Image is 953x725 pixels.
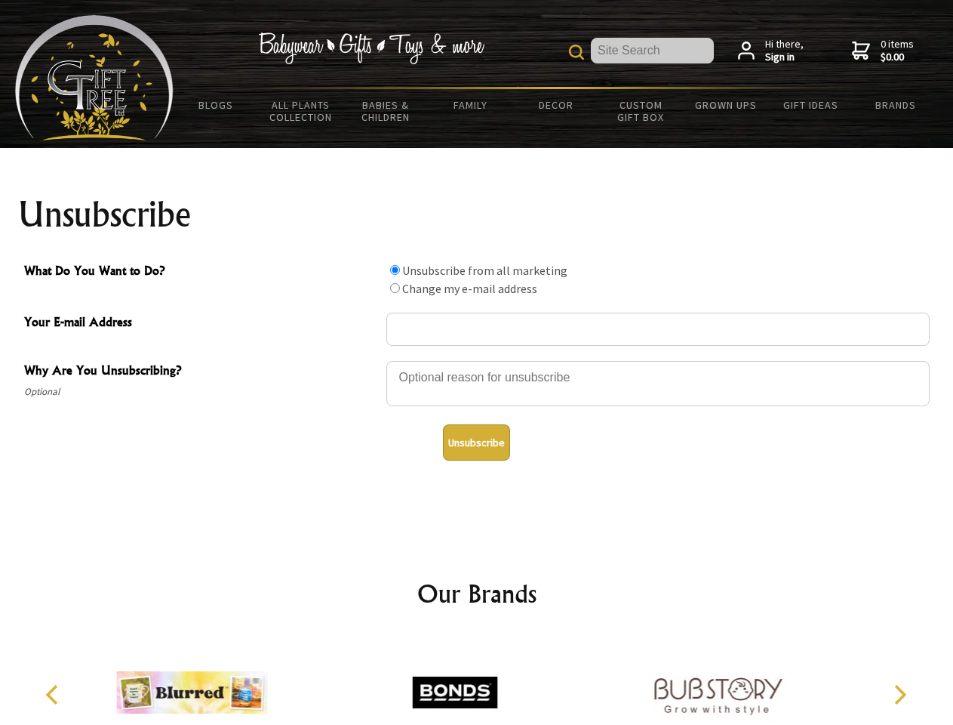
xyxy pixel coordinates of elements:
[513,89,598,121] a: Decor
[15,15,174,140] img: Babyware - Gifts - Toys and more...
[259,89,344,133] a: All Plants Collection
[386,361,930,406] textarea: Why Are You Unsubscribing?
[24,313,379,335] span: Your E-mail Address
[569,45,584,60] img: product search
[390,283,400,293] input: What Do You Want to Do?
[591,38,714,63] input: Site Search
[598,89,684,133] a: Custom Gift Box
[738,38,804,64] a: Hi there,Sign in
[30,575,924,612] h2: Our Brands
[24,383,379,401] span: Optional
[881,51,914,64] strong: $0.00
[402,281,537,296] label: Change my e-mail address
[174,89,259,121] a: BLOGS
[258,32,484,64] img: Babywear - Gifts - Toys & more
[852,38,914,64] a: 0 items$0.00
[683,89,768,121] a: Grown Ups
[386,313,930,346] input: Your E-mail Address
[24,361,379,383] span: Why Are You Unsubscribing?
[38,678,71,711] button: Previous
[24,261,379,283] span: What Do You Want to Do?
[390,265,400,275] input: What Do You Want to Do?
[429,89,514,121] a: Family
[443,424,510,461] button: Unsubscribe
[343,89,429,133] a: Babies & Children
[765,51,804,64] strong: Sign in
[881,37,914,64] span: 0 items
[402,263,567,278] label: Unsubscribe from all marketing
[18,196,936,233] h1: Unsubscribe
[883,678,916,711] button: Next
[765,38,804,64] span: Hi there,
[768,89,853,121] a: Gift Ideas
[853,89,939,121] a: Brands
